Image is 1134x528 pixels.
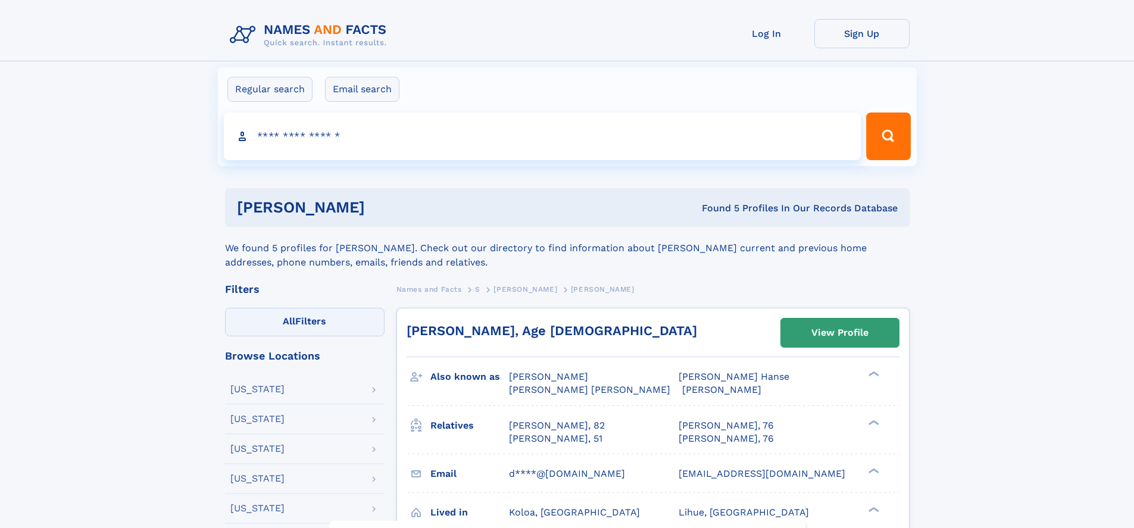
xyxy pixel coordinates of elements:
span: S [475,285,480,293]
div: ❯ [866,370,880,378]
a: View Profile [781,318,899,347]
div: Browse Locations [225,351,385,361]
div: Found 5 Profiles In Our Records Database [533,202,898,215]
h1: [PERSON_NAME] [237,200,533,215]
div: [US_STATE] [230,444,285,454]
a: S [475,282,480,296]
a: [PERSON_NAME], 51 [509,432,602,445]
a: [PERSON_NAME], 82 [509,419,605,432]
h3: Also known as [430,367,509,387]
div: [US_STATE] [230,504,285,513]
a: Sign Up [814,19,910,48]
div: [US_STATE] [230,385,285,394]
label: Email search [325,77,399,102]
span: Koloa, [GEOGRAPHIC_DATA] [509,507,640,518]
span: [PERSON_NAME] [PERSON_NAME] [509,384,670,395]
div: ❯ [866,467,880,474]
a: [PERSON_NAME], 76 [679,432,774,445]
a: [PERSON_NAME] [493,282,557,296]
h3: Email [430,464,509,484]
span: Lihue, [GEOGRAPHIC_DATA] [679,507,809,518]
a: Names and Facts [396,282,462,296]
h3: Lived in [430,502,509,523]
div: ❯ [866,418,880,426]
div: View Profile [811,319,869,346]
span: All [283,315,295,327]
h3: Relatives [430,415,509,436]
input: search input [224,113,861,160]
span: [PERSON_NAME] [493,285,557,293]
div: [US_STATE] [230,474,285,483]
span: [PERSON_NAME] [509,371,588,382]
a: [PERSON_NAME], Age [DEMOGRAPHIC_DATA] [407,323,697,338]
div: [US_STATE] [230,414,285,424]
span: [PERSON_NAME] Hanse [679,371,789,382]
div: Filters [225,284,385,295]
span: [EMAIL_ADDRESS][DOMAIN_NAME] [679,468,845,479]
a: Log In [719,19,814,48]
button: Search Button [866,113,910,160]
label: Filters [225,308,385,336]
span: [PERSON_NAME] [571,285,635,293]
div: ❯ [866,505,880,513]
img: Logo Names and Facts [225,19,396,51]
a: [PERSON_NAME], 76 [679,419,774,432]
div: We found 5 profiles for [PERSON_NAME]. Check out our directory to find information about [PERSON_... [225,227,910,270]
span: [PERSON_NAME] [682,384,761,395]
label: Regular search [227,77,313,102]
